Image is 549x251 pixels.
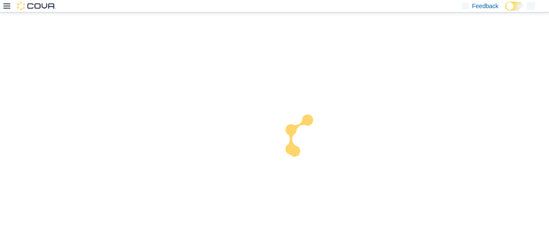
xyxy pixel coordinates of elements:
img: cova-loader [274,108,339,172]
span: Feedback [472,2,498,10]
input: Dark Mode [505,2,523,11]
img: Cova [17,2,56,10]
